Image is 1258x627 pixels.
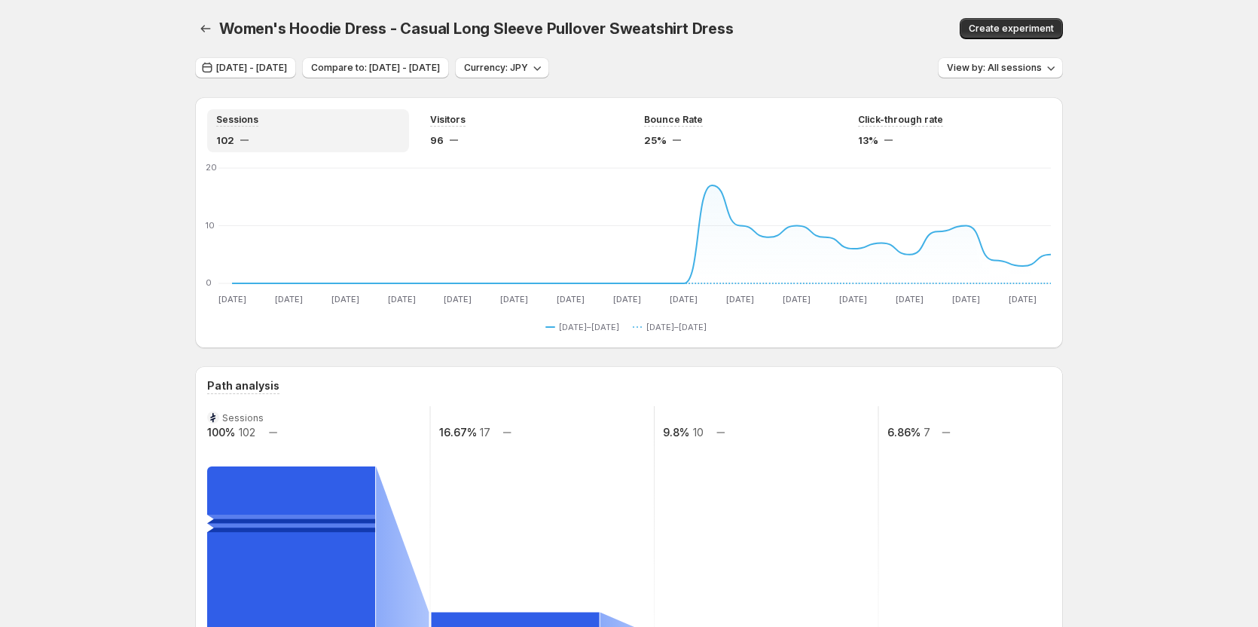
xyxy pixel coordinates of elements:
[663,426,689,439] text: 9.8%
[887,426,921,439] text: 6.86%
[455,57,549,78] button: Currency: JPY
[219,20,734,38] span: Women's Hoodie Dress - Casual Long Sleeve Pullover Sweatshirt Dress
[858,114,943,126] span: Click-through rate
[195,57,296,78] button: [DATE] - [DATE]
[896,294,924,304] text: [DATE]
[858,133,878,148] span: 13%
[388,294,416,304] text: [DATE]
[206,162,217,173] text: 20
[644,114,703,126] span: Bounce Rate
[646,321,707,333] span: [DATE]–[DATE]
[947,62,1042,74] span: View by: All sessions
[206,277,212,288] text: 0
[207,378,279,393] h3: Path analysis
[207,426,235,439] text: 100%
[783,294,811,304] text: [DATE]
[557,294,585,304] text: [DATE]
[218,294,246,304] text: [DATE]
[1009,294,1037,304] text: [DATE]
[331,294,359,304] text: [DATE]
[644,133,667,148] span: 25%
[670,294,698,304] text: [DATE]
[311,62,440,74] span: Compare to: [DATE] - [DATE]
[969,23,1054,35] span: Create experiment
[938,57,1063,78] button: View by: All sessions
[952,294,980,304] text: [DATE]
[693,426,704,439] text: 10
[222,412,264,424] text: Sessions
[613,294,641,304] text: [DATE]
[439,426,477,439] text: 16.67%
[839,294,867,304] text: [DATE]
[239,426,255,439] text: 102
[275,294,303,304] text: [DATE]
[500,294,528,304] text: [DATE]
[302,57,449,78] button: Compare to: [DATE] - [DATE]
[430,114,466,126] span: Visitors
[216,133,234,148] span: 102
[726,294,754,304] text: [DATE]
[559,321,619,333] span: [DATE]–[DATE]
[216,114,258,126] span: Sessions
[924,426,930,439] text: 7
[633,318,713,336] button: [DATE]–[DATE]
[480,426,490,439] text: 17
[464,62,528,74] span: Currency: JPY
[216,62,287,74] span: [DATE] - [DATE]
[430,133,444,148] span: 96
[960,18,1063,39] button: Create experiment
[206,220,215,231] text: 10
[545,318,625,336] button: [DATE]–[DATE]
[444,294,472,304] text: [DATE]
